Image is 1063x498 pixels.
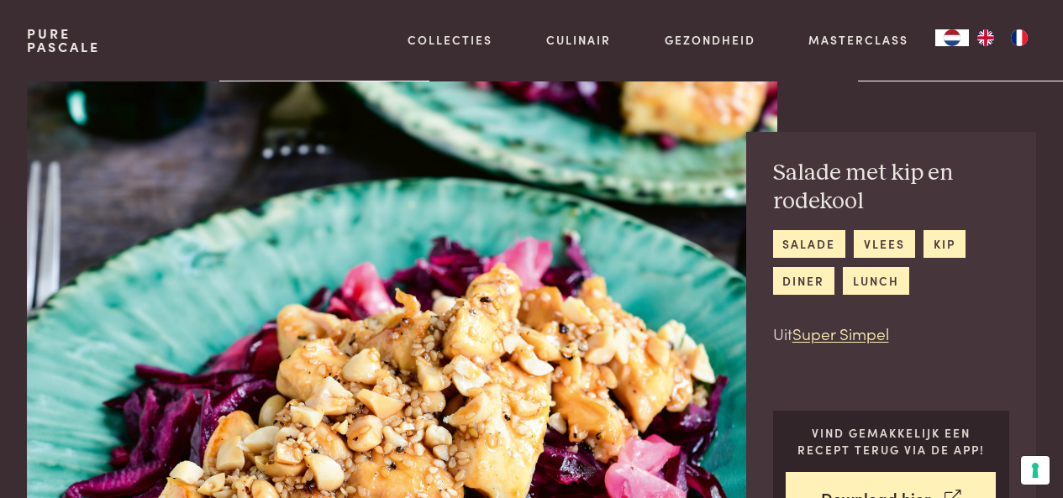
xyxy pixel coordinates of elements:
a: NL [935,29,969,46]
a: Collecties [408,31,492,49]
a: FR [1002,29,1036,46]
a: kip [924,230,965,258]
a: Super Simpel [792,322,889,344]
a: Masterclass [808,31,908,49]
a: vlees [854,230,914,258]
h2: Salade met kip en rodekool [773,159,1010,217]
p: Uit [773,322,1010,346]
button: Uw voorkeuren voor toestemming voor trackingtechnologieën [1021,456,1050,485]
a: PurePascale [27,27,100,54]
a: EN [969,29,1002,46]
p: Vind gemakkelijk een recept terug via de app! [786,424,996,459]
a: Gezondheid [665,31,755,49]
a: salade [773,230,845,258]
ul: Language list [969,29,1036,46]
a: Culinair [546,31,611,49]
aside: Language selected: Nederlands [935,29,1036,46]
a: lunch [843,267,908,295]
a: diner [773,267,834,295]
div: Language [935,29,969,46]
